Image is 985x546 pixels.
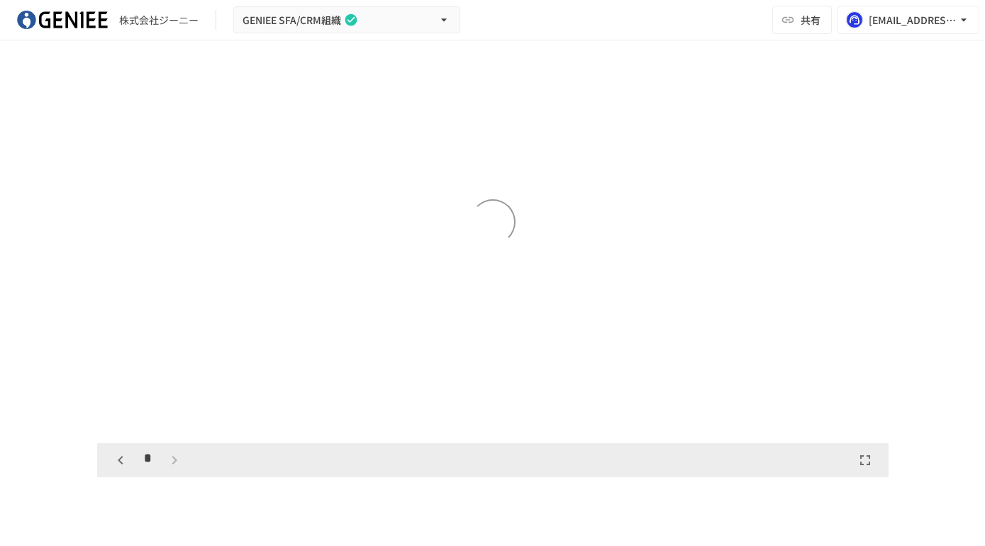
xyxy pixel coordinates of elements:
button: [EMAIL_ADDRESS][DOMAIN_NAME] [837,6,979,34]
button: GENIEE SFA/CRM組織 [233,6,460,34]
button: 共有 [772,6,832,34]
div: [EMAIL_ADDRESS][DOMAIN_NAME] [869,11,957,29]
span: 共有 [801,12,820,28]
span: GENIEE SFA/CRM組織 [243,11,341,29]
img: mDIuM0aA4TOBKl0oB3pspz7XUBGXdoniCzRRINgIxkl [17,9,108,31]
div: 株式会社ジーニー [119,13,199,28]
